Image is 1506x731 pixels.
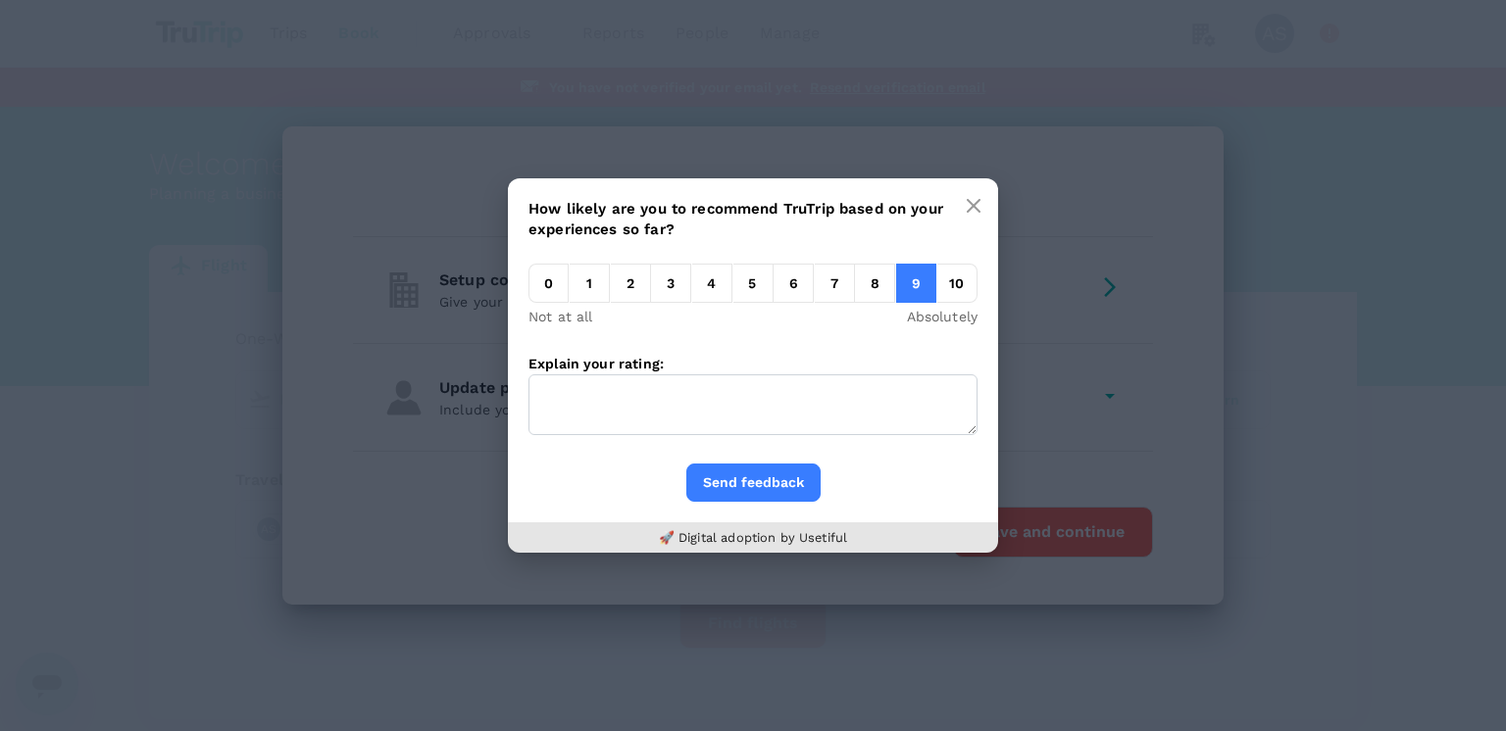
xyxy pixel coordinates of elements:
em: 1 [570,264,610,303]
em: 6 [774,264,814,303]
button: Send feedback [686,463,821,502]
em: 0 [528,264,569,303]
p: Absolutely [907,307,979,326]
em: 7 [815,264,855,303]
em: 4 [692,264,732,303]
em: 8 [855,264,895,303]
p: Not at all [528,307,593,326]
em: 5 [733,264,774,303]
label: Explain your rating: [528,356,664,371]
span: How likely are you to recommend TruTrip based on your experiences so far? [528,200,943,238]
em: 3 [651,264,691,303]
a: 🚀 Digital adoption by Usetiful [659,530,848,545]
em: 2 [611,264,651,303]
em: 9 [896,264,936,303]
em: 10 [937,264,978,303]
